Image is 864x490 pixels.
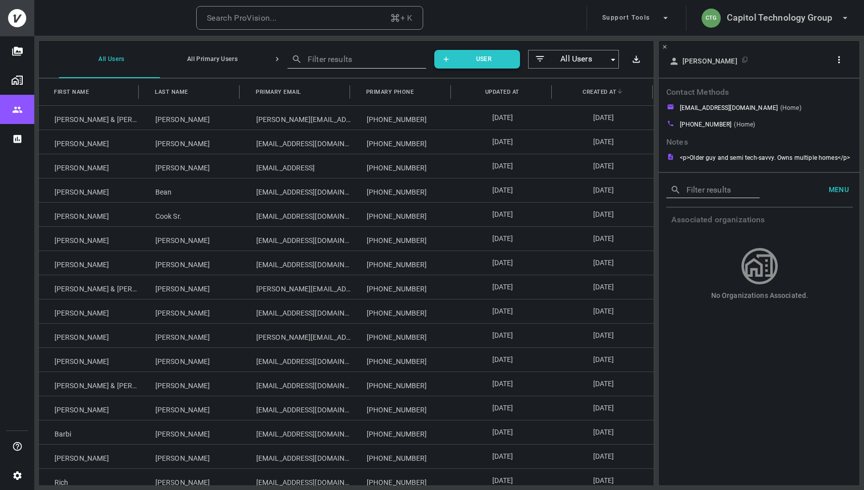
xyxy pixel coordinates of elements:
button: Support Tools [598,6,675,31]
div: [PHONE_NUMBER] [351,396,452,420]
div: [PERSON_NAME] [140,445,241,468]
div: [EMAIL_ADDRESS][DOMAIN_NAME] [241,348,351,372]
div: [PERSON_NAME] & [PERSON_NAME] [39,106,140,130]
div: [DATE] [553,251,654,275]
div: [PERSON_NAME] [140,396,241,420]
div: [PHONE_NUMBER] [351,227,452,251]
div: [DATE] [452,106,553,130]
div: [PERSON_NAME] [39,445,140,468]
div: [PERSON_NAME][EMAIL_ADDRESS][DOMAIN_NAME] [241,324,351,347]
div: [DATE] [553,130,654,154]
div: [DATE] [553,227,654,251]
div: [PHONE_NUMBER] [351,154,452,178]
div: [DATE] [452,203,553,226]
div: [PERSON_NAME] [39,348,140,372]
div: [DATE] [452,372,553,396]
div: [PERSON_NAME] [140,420,241,444]
div: [DATE] [452,251,553,275]
div: Cook Sr. [140,203,241,226]
p: [EMAIL_ADDRESS][DOMAIN_NAME] [680,103,778,112]
div: [EMAIL_ADDRESS] [241,154,351,178]
div: [DATE] [553,299,654,323]
div: CTG [702,9,721,28]
div: + K [390,11,413,25]
div: [DATE] [553,154,654,178]
div: [PERSON_NAME] [39,299,140,323]
div: [EMAIL_ADDRESS][DOMAIN_NAME] [241,299,351,323]
div: [PERSON_NAME] [39,227,140,251]
div: [PERSON_NAME] [140,130,241,154]
div: [PERSON_NAME] [140,251,241,275]
span: All Users [546,53,606,65]
div: [PERSON_NAME] & [PERSON_NAME] [39,275,140,299]
div: [DATE] [553,275,654,299]
span: Created At [583,87,616,97]
div: [PHONE_NUMBER] [351,178,452,202]
div: [PERSON_NAME] [39,324,140,347]
button: All Users [59,40,160,78]
input: Filter results [308,51,412,67]
div: [DATE] [553,420,654,444]
div: [PHONE_NUMBER] [351,420,452,444]
div: [PERSON_NAME] [39,251,140,275]
div: [PERSON_NAME] [140,227,241,251]
div: [PERSON_NAME][EMAIL_ADDRESS][DOMAIN_NAME] [241,275,351,299]
p: Contact Methods [666,137,853,153]
div: [DATE] [452,275,553,299]
div: [PERSON_NAME] [140,372,241,396]
span: Updated At [485,87,520,97]
p: [PHONE_NUMBER] [680,120,732,129]
div: [DATE] [452,445,553,468]
div: Bean [140,178,241,202]
div: [PERSON_NAME] [39,396,140,420]
div: [PERSON_NAME] [140,348,241,372]
div: [DATE] [452,130,553,154]
button: Users not associated with an organization [261,40,362,78]
span: Last Name [155,87,188,97]
div: [DATE] [553,203,654,226]
div: [PHONE_NUMBER] [351,324,452,347]
div: [PERSON_NAME] [39,130,140,154]
div: [PHONE_NUMBER] [351,348,452,372]
button: All Primary Users [160,40,261,78]
p: Contact Methods [666,87,853,103]
div: [DATE] [452,396,553,420]
div: [EMAIL_ADDRESS][DOMAIN_NAME] [241,396,351,420]
div: [PHONE_NUMBER] [351,275,452,299]
h6: Capitol Technology Group [727,11,832,25]
div: Search ProVision... [207,11,277,25]
div: [DATE] [553,324,654,347]
span: Primary Email [256,87,301,97]
div: [EMAIL_ADDRESS][DOMAIN_NAME] [241,203,351,226]
div: [DATE] [553,106,654,130]
button: Close Side Panel [661,43,669,51]
div: [DATE] [553,178,654,202]
div: [PERSON_NAME] [140,299,241,323]
span: First Name [54,87,89,97]
div: [PHONE_NUMBER] [351,445,452,468]
div: [PERSON_NAME] [140,154,241,178]
div: [PHONE_NUMBER] [351,299,452,323]
div: [EMAIL_ADDRESS][DOMAIN_NAME] [241,130,351,154]
button: Menu [821,180,853,199]
svg: Close Side Panel [662,44,668,50]
button: CTGCapitol Technology Group [698,6,854,31]
div: [DATE] [553,372,654,396]
div: [DATE] [553,348,654,372]
div: [DATE] [452,348,553,372]
img: Organizations page icon [11,74,23,86]
div: [EMAIL_ADDRESS][DOMAIN_NAME] [241,420,351,444]
div: [PHONE_NUMBER] [351,251,452,275]
div: [DATE] [452,227,553,251]
button: User [434,50,520,69]
p: (Home) [734,120,755,132]
div: [EMAIL_ADDRESS][DOMAIN_NAME] [241,178,351,202]
div: [PHONE_NUMBER] [351,106,452,130]
div: [DATE] [452,420,553,444]
div: [PERSON_NAME][EMAIL_ADDRESS][DOMAIN_NAME] [241,106,351,130]
input: Filter results [686,182,745,198]
button: Search ProVision...+ K [196,6,423,30]
button: Export results [627,50,646,69]
div: [DATE] [452,154,553,178]
div: [DATE] [452,324,553,347]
